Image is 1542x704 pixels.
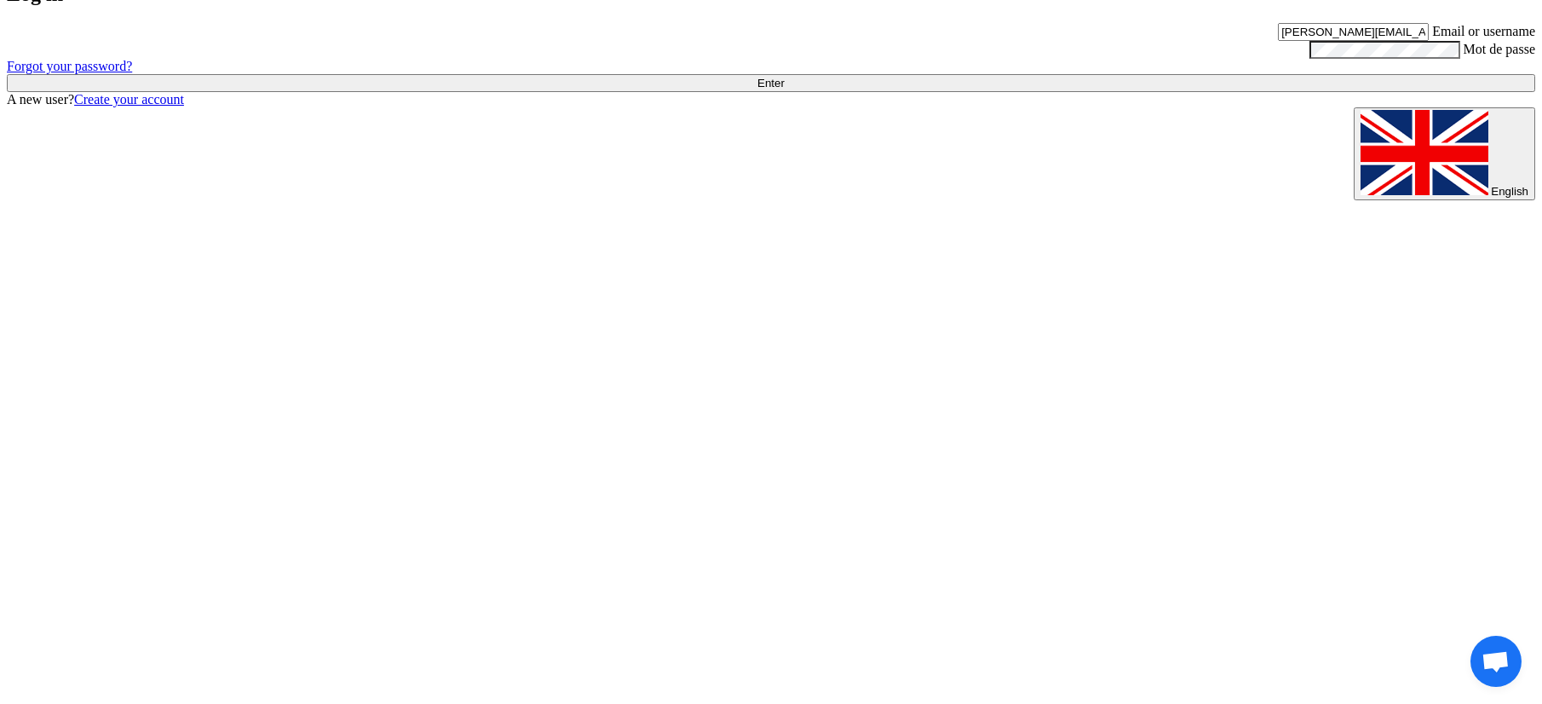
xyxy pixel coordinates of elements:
input: Enter your business email or username... [1278,23,1429,41]
a: Forgot your password? [7,59,132,73]
a: Open chat [1470,636,1522,687]
button: English [1354,107,1535,200]
label: Email or username [1432,24,1535,38]
input: Enter [7,74,1535,92]
label: Mot de passe [1464,42,1535,56]
font: A new user? [7,92,184,107]
span: English [1491,185,1528,198]
img: en-US.png [1361,110,1488,195]
a: Create your account [74,92,184,107]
